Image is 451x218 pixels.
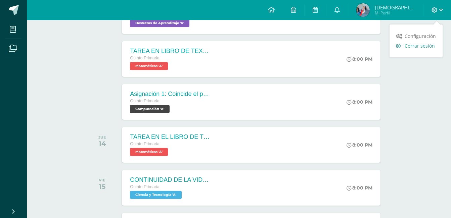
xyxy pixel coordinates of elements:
[130,91,211,98] div: Asignación 1: Coincide el programa de computadora al dispositivo.
[130,148,168,156] span: Matemáticas 'A'
[98,140,106,148] div: 14
[375,10,415,16] span: Mi Perfil
[130,19,189,27] span: Destrezas de Aprendizaje 'A'
[390,31,443,41] a: Configuración
[130,105,170,113] span: Computación 'A'
[130,56,160,60] span: Quinto Primaria
[130,133,211,141] div: TAREA EN EL LIBRO DE TEXTO
[390,41,443,51] a: Cerrar sesión
[347,185,372,191] div: 8:00 PM
[130,184,160,189] span: Quinto Primaria
[405,33,436,39] span: Configuración
[98,135,106,140] div: JUE
[375,4,415,11] span: [DEMOGRAPHIC_DATA][PERSON_NAME]
[130,176,211,183] div: CONTINUIDAD DE LA VIDA / GUIA 4
[130,62,168,70] span: Matemáticas 'A'
[405,43,435,49] span: Cerrar sesión
[130,48,211,55] div: TAREA EN LIBRO DE TEXTO
[130,142,160,146] span: Quinto Primaria
[99,182,105,190] div: 15
[347,142,372,148] div: 8:00 PM
[347,56,372,62] div: 8:00 PM
[347,99,372,105] div: 8:00 PM
[130,99,160,103] span: Quinto Primaria
[99,178,105,182] div: VIE
[356,3,370,17] img: 0ee8804345f3dca563946464515d66c0.png
[130,191,182,199] span: Ciencia y Tecnología 'A'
